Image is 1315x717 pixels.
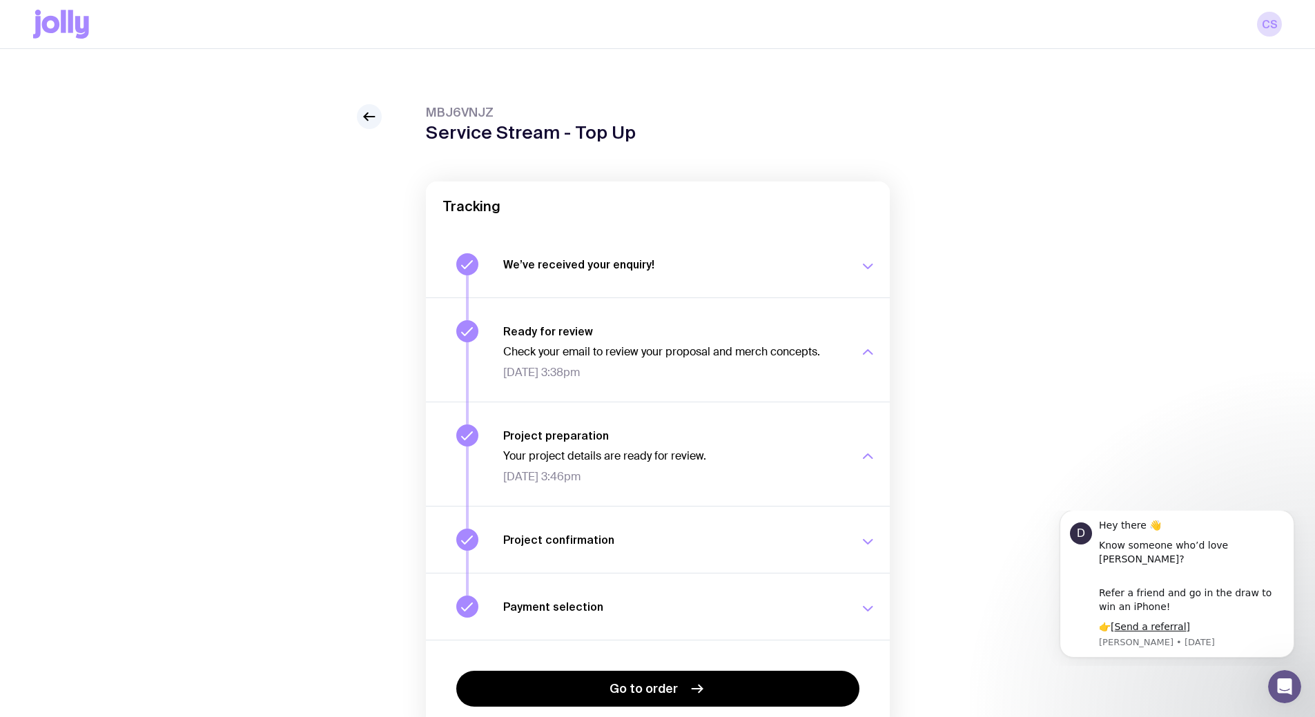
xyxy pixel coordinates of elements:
[503,429,843,442] h3: Project preparation
[75,110,147,121] a: Send a referral
[503,345,843,359] p: Check your email to review your proposal and merch concepts.
[60,62,245,103] div: Refer a friend and go in the draw to win an iPhone!
[426,402,890,506] button: Project preparationYour project details are ready for review.[DATE] 3:46pm
[426,573,890,640] button: Payment selection
[31,12,53,34] div: Profile image for David
[426,297,890,402] button: Ready for reviewCheck your email to review your proposal and merch concepts.[DATE] 3:38pm
[503,533,843,547] h3: Project confirmation
[503,600,843,613] h3: Payment selection
[426,231,890,297] button: We’ve received your enquiry!
[503,449,843,463] p: Your project details are ready for review.
[610,680,678,697] span: Go to order
[442,198,873,215] h2: Tracking
[60,28,245,55] div: Know someone who’d love [PERSON_NAME]?
[456,671,859,707] a: Go to order
[60,110,245,124] div: 👉[ ]
[426,122,636,143] h1: Service Stream - Top Up
[503,470,843,484] span: [DATE] 3:46pm
[426,506,890,573] button: Project confirmation
[503,366,843,380] span: [DATE] 3:38pm
[1257,12,1282,37] a: CS
[60,126,245,138] p: Message from David, sent 9w ago
[503,257,843,271] h3: We’ve received your enquiry!
[60,8,245,22] div: Hey there 👋
[426,104,636,121] span: MBJ6VNJZ
[1268,670,1301,703] iframe: Intercom live chat
[60,8,245,124] div: Message content
[503,324,843,338] h3: Ready for review
[1039,511,1315,666] iframe: Intercom notifications message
